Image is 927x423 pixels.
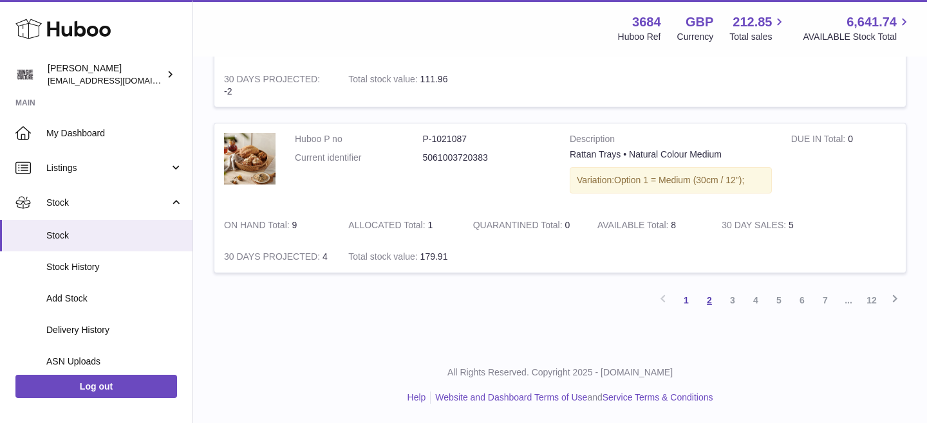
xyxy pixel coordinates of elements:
td: 8 [588,210,712,241]
span: 6,641.74 [847,14,897,31]
dd: 5061003720383 [423,152,551,164]
strong: 30 DAY SALES [722,220,789,233]
strong: AVAILABLE Total [597,220,671,233]
div: Huboo Ref [618,31,661,43]
span: 179.91 [420,251,448,262]
p: All Rights Reserved. Copyright 2025 - [DOMAIN_NAME] [203,366,917,379]
td: 5 [712,210,836,241]
dt: Current identifier [295,152,423,164]
a: 3 [721,289,744,312]
img: product image [224,133,276,184]
td: 4 [214,241,339,273]
a: 1 [675,289,698,312]
div: Variation: [570,167,772,194]
td: 0 [782,123,906,210]
span: Add Stock [46,292,183,305]
strong: Description [570,133,772,148]
strong: ON HAND Total [224,220,292,233]
strong: QUARANTINED Total [473,220,565,233]
span: Stock [46,197,169,209]
a: Help [407,392,426,402]
span: Total sales [729,31,787,43]
a: 2 [698,289,721,312]
img: theinternationalventure@gmail.com [15,65,35,84]
strong: GBP [686,14,713,31]
span: Option 1 = Medium (30cm / 12"); [614,175,744,185]
span: Stock [46,230,183,242]
a: Service Terms & Conditions [603,392,713,402]
a: 212.85 Total sales [729,14,787,43]
strong: Total stock value [348,74,420,87]
span: AVAILABLE Stock Total [803,31,912,43]
strong: Total stock value [348,251,420,265]
span: 0 [565,220,570,230]
a: 4 [744,289,767,312]
dt: Huboo P no [295,133,423,145]
a: 7 [814,289,837,312]
a: 12 [860,289,883,312]
span: Listings [46,162,169,174]
td: 1 [339,210,463,241]
span: Stock History [46,261,183,273]
a: 6 [791,289,814,312]
span: 111.96 [420,74,448,84]
strong: 3684 [632,14,661,31]
dd: P-1021087 [423,133,551,145]
div: Currency [677,31,714,43]
td: -2 [214,64,339,107]
a: Website and Dashboard Terms of Use [435,392,587,402]
strong: 30 DAYS PROJECTED [224,251,323,265]
div: Rattan Trays • Natural Colour Medium [570,148,772,161]
strong: ALLOCATED Total [348,220,427,233]
li: and [431,392,713,404]
div: [PERSON_NAME] [48,62,164,87]
span: ASN Uploads [46,355,183,368]
strong: DUE IN Total [791,134,848,147]
span: 212.85 [733,14,772,31]
a: 6,641.74 AVAILABLE Stock Total [803,14,912,43]
span: My Dashboard [46,127,183,139]
strong: 30 DAYS PROJECTED [224,74,320,87]
span: Delivery History [46,324,183,336]
a: Log out [15,375,177,398]
span: ... [837,289,860,312]
span: [EMAIL_ADDRESS][DOMAIN_NAME] [48,75,189,85]
a: 5 [767,289,791,312]
td: 9 [214,210,339,241]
